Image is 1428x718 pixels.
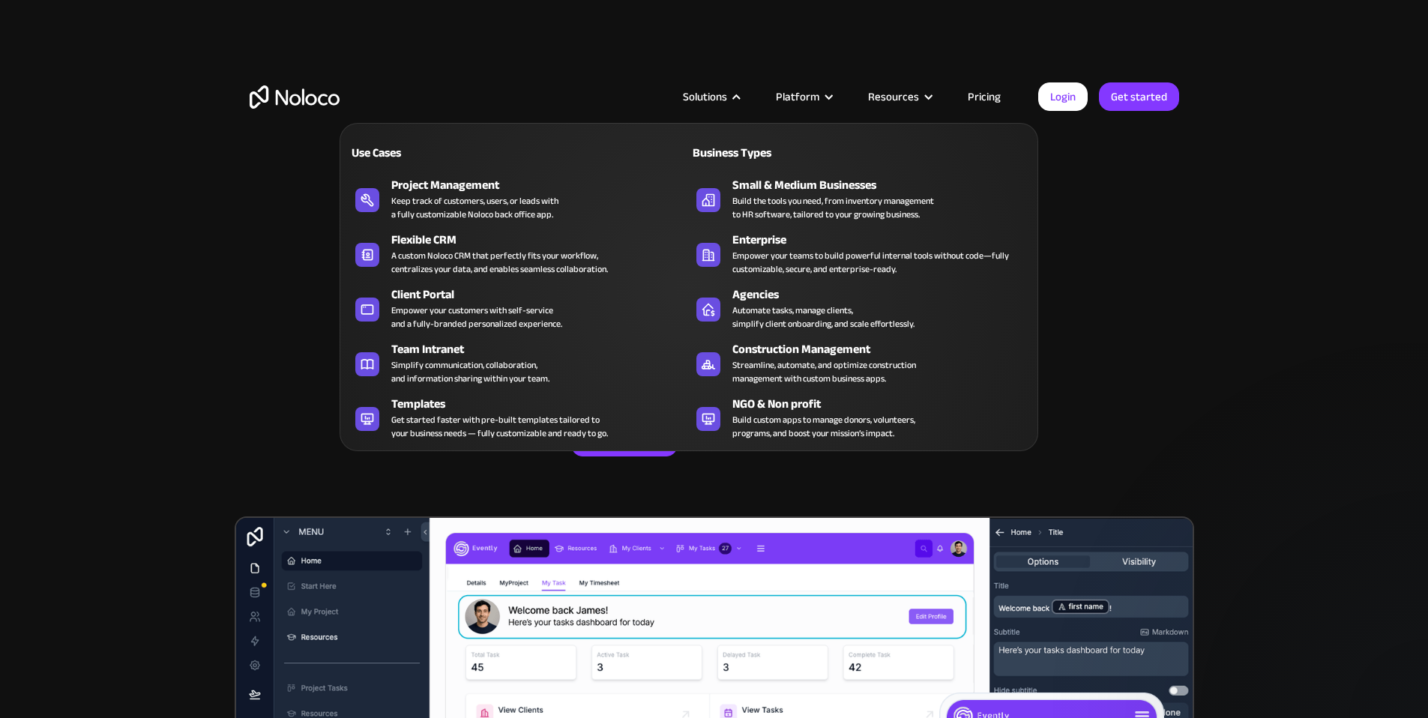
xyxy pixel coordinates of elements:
[391,194,558,221] div: Keep track of customers, users, or leads with a fully customizable Noloco back office app.
[689,392,1030,443] a: NGO & Non profitBuild custom apps to manage donors, volunteers,programs, and boost your mission’s...
[732,176,1037,194] div: Small & Medium Businesses
[348,173,689,224] a: Project ManagementKeep track of customers, users, or leads witha fully customizable Noloco back o...
[348,283,689,334] a: Client PortalEmpower your customers with self-serviceand a fully-branded personalized experience.
[689,173,1030,224] a: Small & Medium BusinessesBuild the tools you need, from inventory managementto HR software, tailo...
[391,413,608,440] div: Get started faster with pre-built templates tailored to your business needs — fully customizable ...
[732,304,915,331] div: Automate tasks, manage clients, simplify client onboarding, and scale effortlessly.
[250,85,340,109] a: home
[689,337,1030,388] a: Construction ManagementStreamline, automate, and optimize constructionmanagement with custom busi...
[732,395,1037,413] div: NGO & Non profit
[348,228,689,279] a: Flexible CRMA custom Noloco CRM that perfectly fits your workflow,centralizes your data, and enab...
[348,144,512,162] div: Use Cases
[757,87,849,106] div: Platform
[340,102,1038,451] nav: Solutions
[732,413,915,440] div: Build custom apps to manage donors, volunteers, programs, and boost your mission’s impact.
[250,184,1179,304] h2: Business Apps for Teams
[689,283,1030,334] a: AgenciesAutomate tasks, manage clients,simplify client onboarding, and scale effortlessly.
[348,337,689,388] a: Team IntranetSimplify communication, collaboration,and information sharing within your team.
[391,358,549,385] div: Simplify communication, collaboration, and information sharing within your team.
[732,194,934,221] div: Build the tools you need, from inventory management to HR software, tailored to your growing busi...
[689,228,1030,279] a: EnterpriseEmpower your teams to build powerful internal tools without code—fully customizable, se...
[689,135,1030,169] a: Business Types
[1099,82,1179,111] a: Get started
[391,395,696,413] div: Templates
[391,249,608,276] div: A custom Noloco CRM that perfectly fits your workflow, centralizes your data, and enables seamles...
[776,87,819,106] div: Platform
[391,340,696,358] div: Team Intranet
[348,392,689,443] a: TemplatesGet started faster with pre-built templates tailored toyour business needs — fully custo...
[689,144,853,162] div: Business Types
[849,87,949,106] div: Resources
[1038,82,1088,111] a: Login
[391,176,696,194] div: Project Management
[732,231,1037,249] div: Enterprise
[683,87,727,106] div: Solutions
[391,231,696,249] div: Flexible CRM
[732,286,1037,304] div: Agencies
[391,286,696,304] div: Client Portal
[732,358,916,385] div: Streamline, automate, and optimize construction management with custom business apps.
[732,340,1037,358] div: Construction Management
[664,87,757,106] div: Solutions
[391,304,562,331] div: Empower your customers with self-service and a fully-branded personalized experience.
[868,87,919,106] div: Resources
[348,135,689,169] a: Use Cases
[949,87,1019,106] a: Pricing
[732,249,1022,276] div: Empower your teams to build powerful internal tools without code—fully customizable, secure, and ...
